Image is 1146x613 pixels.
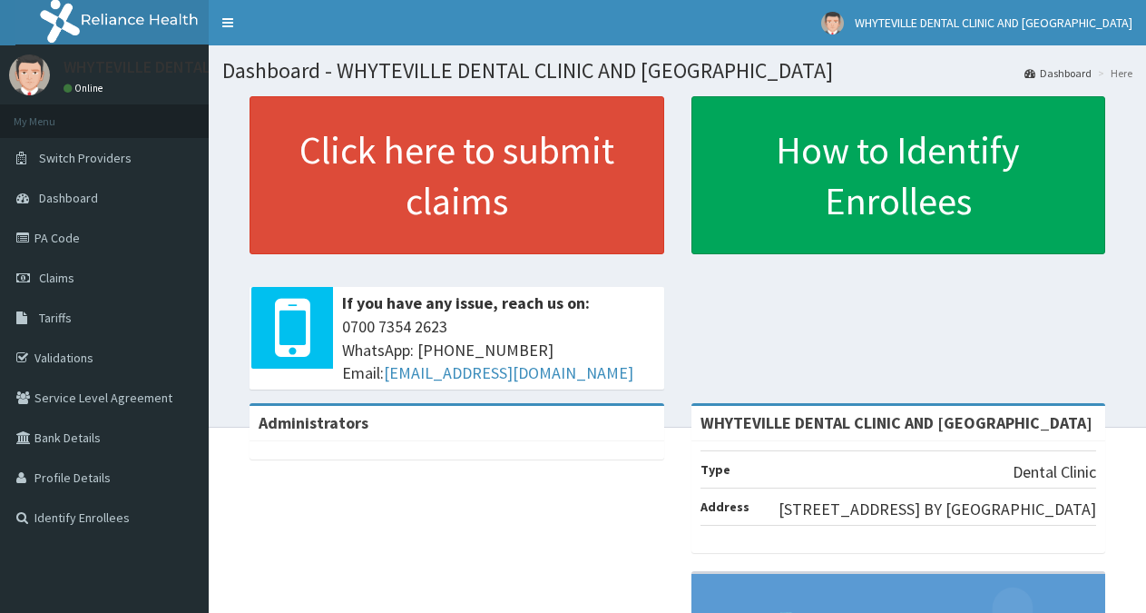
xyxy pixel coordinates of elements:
[39,270,74,286] span: Claims
[700,412,1092,433] strong: WHYTEVILLE DENTAL CLINIC AND [GEOGRAPHIC_DATA]
[1024,65,1092,81] a: Dashboard
[700,461,730,478] b: Type
[9,54,50,95] img: User Image
[64,59,447,75] p: WHYTEVILLE DENTAL CLINIC AND [GEOGRAPHIC_DATA]
[64,82,107,94] a: Online
[39,310,72,326] span: Tariffs
[222,59,1132,83] h1: Dashboard - WHYTEVILLE DENTAL CLINIC AND [GEOGRAPHIC_DATA]
[342,315,655,385] span: 0700 7354 2623 WhatsApp: [PHONE_NUMBER] Email:
[821,12,844,35] img: User Image
[250,96,664,254] a: Click here to submit claims
[39,150,132,166] span: Switch Providers
[39,190,98,206] span: Dashboard
[1013,460,1096,484] p: Dental Clinic
[691,96,1106,254] a: How to Identify Enrollees
[1093,65,1132,81] li: Here
[259,412,368,433] b: Administrators
[342,292,590,313] b: If you have any issue, reach us on:
[779,498,1096,521] p: [STREET_ADDRESS] BY [GEOGRAPHIC_DATA]
[384,362,633,383] a: [EMAIL_ADDRESS][DOMAIN_NAME]
[855,15,1132,31] span: WHYTEVILLE DENTAL CLINIC AND [GEOGRAPHIC_DATA]
[700,499,749,515] b: Address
